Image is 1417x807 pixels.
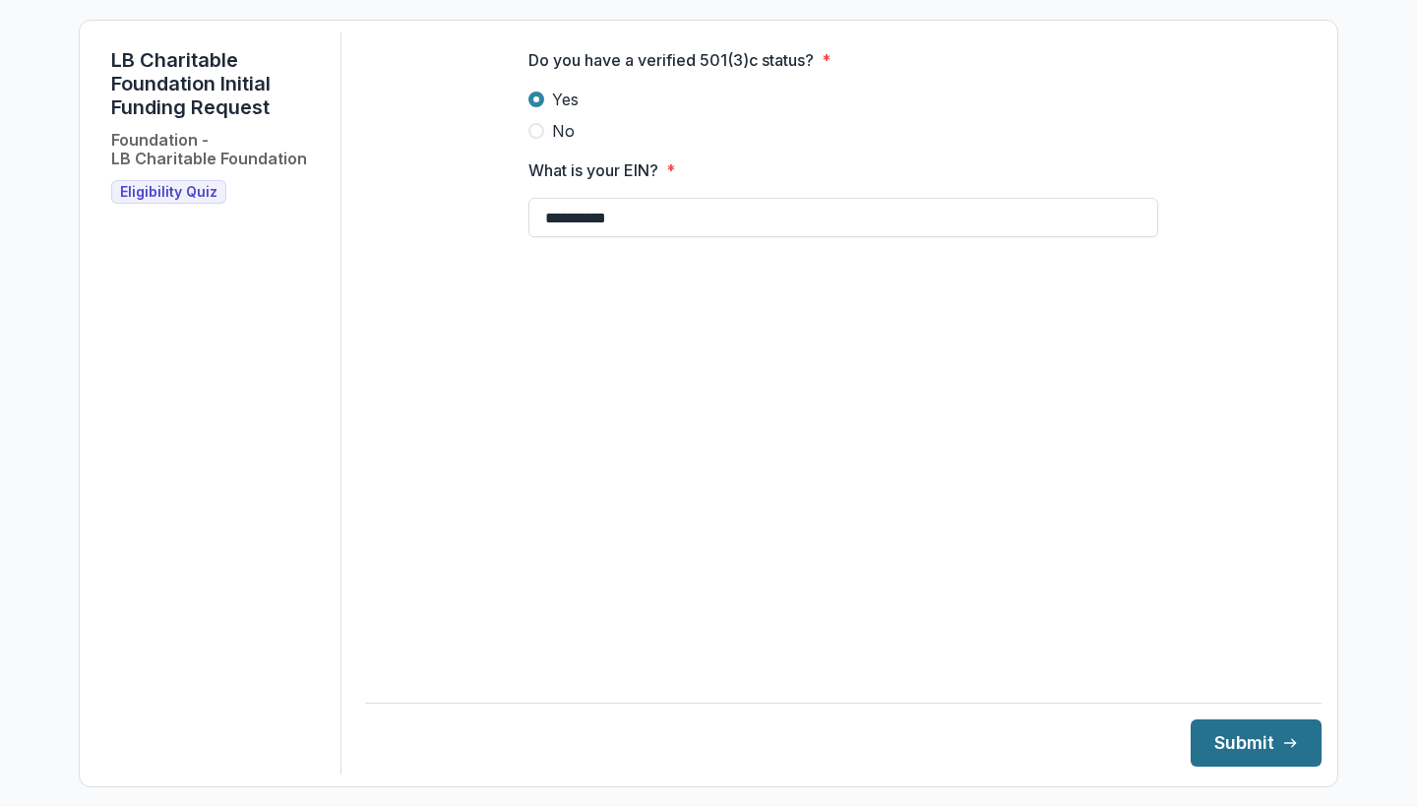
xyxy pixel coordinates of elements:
h1: LB Charitable Foundation Initial Funding Request [111,48,325,119]
span: Eligibility Quiz [120,184,217,201]
span: No [552,119,575,143]
h2: Foundation - LB Charitable Foundation [111,131,307,168]
p: What is your EIN? [528,158,658,182]
span: Yes [552,88,579,111]
p: Do you have a verified 501(3)c status? [528,48,814,72]
button: Submit [1191,719,1322,767]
